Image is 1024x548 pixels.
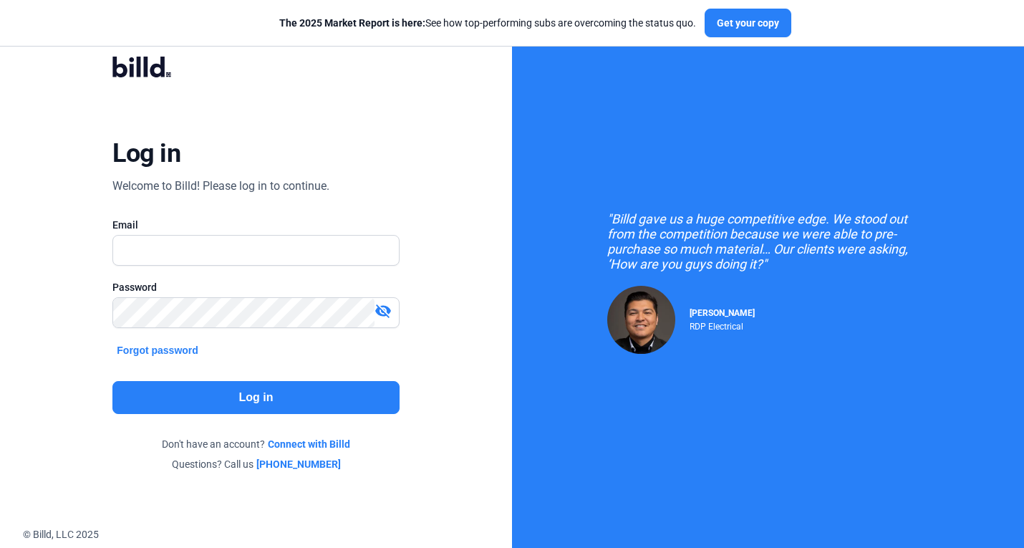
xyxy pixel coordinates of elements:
[112,437,399,451] div: Don't have an account?
[256,457,341,471] a: [PHONE_NUMBER]
[112,342,203,358] button: Forgot password
[112,457,399,471] div: Questions? Call us
[112,381,399,414] button: Log in
[279,17,425,29] span: The 2025 Market Report is here:
[279,16,696,30] div: See how top-performing subs are overcoming the status quo.
[690,308,755,318] span: [PERSON_NAME]
[112,138,180,169] div: Log in
[690,318,755,332] div: RDP Electrical
[607,286,675,354] img: Raul Pacheco
[112,218,399,232] div: Email
[112,178,329,195] div: Welcome to Billd! Please log in to continue.
[705,9,791,37] button: Get your copy
[375,302,392,319] mat-icon: visibility_off
[268,437,350,451] a: Connect with Billd
[112,280,399,294] div: Password
[607,211,929,271] div: "Billd gave us a huge competitive edge. We stood out from the competition because we were able to...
